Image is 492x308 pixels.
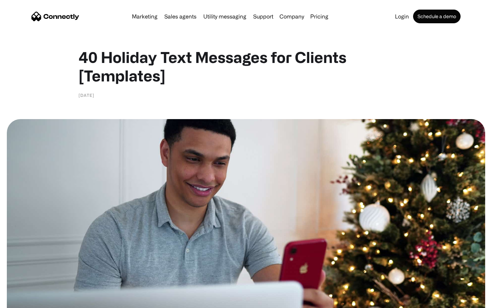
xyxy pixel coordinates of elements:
ul: Language list [14,296,41,306]
a: Login [392,14,412,19]
aside: Language selected: English [7,296,41,306]
a: Utility messaging [201,14,249,19]
a: Marketing [129,14,160,19]
div: Company [277,12,306,21]
a: Sales agents [162,14,199,19]
a: home [31,11,79,22]
a: Schedule a demo [413,10,461,23]
a: Pricing [307,14,331,19]
a: Support [250,14,276,19]
h1: 40 Holiday Text Messages for Clients [Templates] [79,48,413,85]
div: Company [279,12,304,21]
div: [DATE] [79,92,94,99]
